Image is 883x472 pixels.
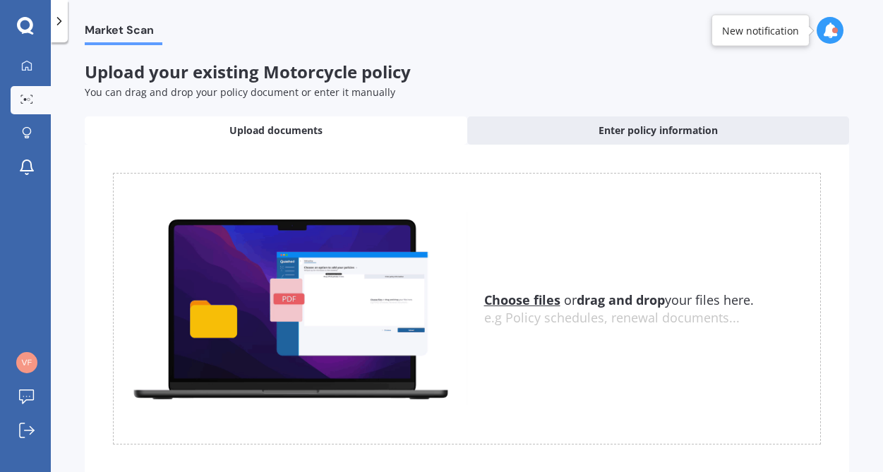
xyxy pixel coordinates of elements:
[85,23,162,42] span: Market Scan
[16,352,37,373] img: 0841b2ad52e9405db387ca07954f6733
[484,310,821,326] div: e.g Policy schedules, renewal documents...
[85,60,411,83] span: Upload your existing Motorcycle policy
[577,291,665,308] b: drag and drop
[114,211,467,406] img: upload.de96410c8ce839c3fdd5.gif
[599,123,718,138] span: Enter policy information
[722,23,799,37] div: New notification
[484,291,754,308] span: or your files here.
[484,291,560,308] u: Choose files
[85,85,395,99] span: You can drag and drop your policy document or enter it manually
[229,123,323,138] span: Upload documents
